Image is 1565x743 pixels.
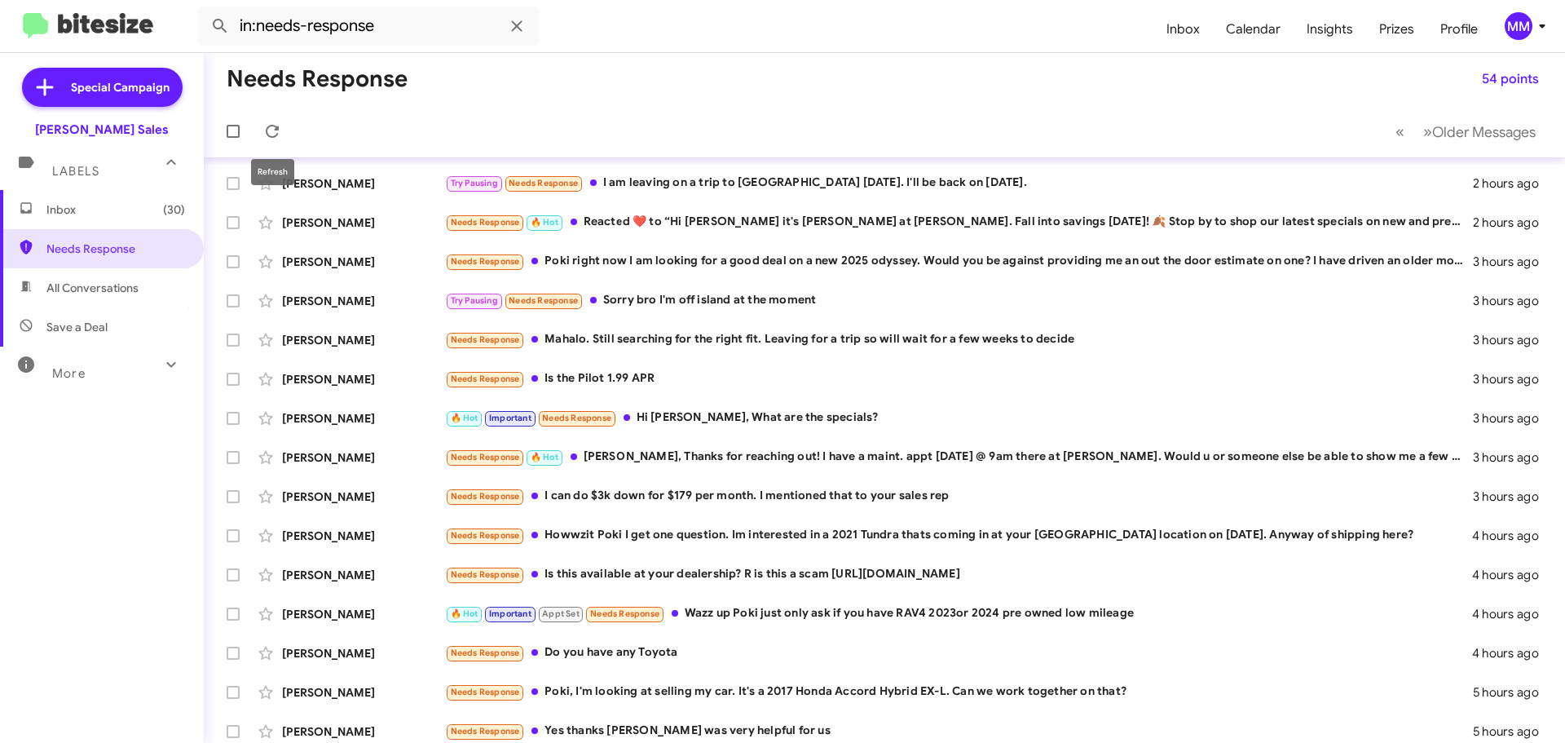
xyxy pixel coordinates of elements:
span: » [1423,122,1432,142]
span: Needs Response [451,452,520,462]
button: MM [1491,12,1547,40]
button: 54 points [1469,64,1552,94]
div: 3 hours ago [1473,449,1552,466]
div: [PERSON_NAME] [282,684,445,701]
span: Needs Response [451,491,520,502]
span: Needs Response [590,608,659,619]
span: Needs Response [46,241,185,257]
span: Special Campaign [71,79,170,95]
span: Needs Response [451,726,520,736]
div: 2 hours ago [1473,214,1552,231]
span: Needs Response [509,178,578,188]
button: Previous [1386,115,1414,148]
div: [PERSON_NAME] [282,723,445,740]
span: 🔥 Hot [531,452,558,462]
div: 3 hours ago [1473,489,1552,505]
div: [PERSON_NAME] [282,175,445,192]
a: Insights [1294,6,1366,53]
div: 3 hours ago [1473,371,1552,387]
span: Older Messages [1432,123,1536,141]
div: [PERSON_NAME] Sales [35,122,169,138]
div: 3 hours ago [1473,254,1552,270]
div: Is the Pilot 1.99 APR [445,369,1473,388]
div: [PERSON_NAME], Thanks for reaching out! I have a maint. appt [DATE] @ 9am there at [PERSON_NAME].... [445,448,1473,467]
div: 3 hours ago [1473,293,1552,309]
div: 4 hours ago [1472,645,1552,661]
div: Reacted ❤️ to “Hi [PERSON_NAME] it's [PERSON_NAME] at [PERSON_NAME]. Fall into savings [DATE]! 🍂 ... [445,213,1473,232]
nav: Page navigation example [1386,115,1545,148]
div: [PERSON_NAME] [282,489,445,505]
span: Needs Response [542,413,611,423]
a: Prizes [1366,6,1427,53]
span: (30) [163,201,185,218]
div: Do you have any Toyota [445,643,1472,662]
div: Howwzit Poki I get one question. Im interested in a 2021 Tundra thats coming in at your [GEOGRAPH... [445,526,1472,545]
div: 5 hours ago [1473,723,1552,740]
span: Try Pausing [451,178,498,188]
div: Sorry bro I'm off island at the moment [445,291,1473,310]
div: Refresh [251,159,294,185]
div: 4 hours ago [1472,606,1552,622]
div: [PERSON_NAME] [282,332,445,348]
div: 3 hours ago [1473,410,1552,427]
span: Inbox [46,201,185,218]
span: 54 points [1482,64,1539,94]
div: [PERSON_NAME] [282,254,445,270]
a: Special Campaign [22,68,183,107]
div: Poki, I'm looking at selling my car. It's a 2017 Honda Accord Hybrid EX-L. Can we work together o... [445,683,1473,701]
span: Needs Response [509,295,578,306]
span: « [1395,122,1404,142]
span: Needs Response [451,687,520,697]
div: Wazz up Poki just only ask if you have RAV4 2023or 2024 pre owned low mileage [445,604,1472,623]
div: 4 hours ago [1472,528,1552,544]
div: [PERSON_NAME] [282,293,445,309]
span: Needs Response [451,374,520,384]
span: More [52,366,86,381]
div: I can do $3k down for $179 per month. I mentioned that to your sales rep [445,487,1473,506]
div: 3 hours ago [1473,332,1552,348]
div: Yes thanks [PERSON_NAME] was very helpful for us [445,722,1473,741]
span: 🔥 Hot [451,413,478,423]
div: [PERSON_NAME] [282,410,445,427]
span: 🔥 Hot [451,608,478,619]
button: Next [1413,115,1545,148]
input: Search [197,7,540,46]
h1: Needs Response [227,66,408,92]
span: Save a Deal [46,319,108,335]
span: All Conversations [46,280,139,296]
div: Poki right now I am looking for a good deal on a new 2025 odyssey. Would you be against providing... [445,252,1473,271]
div: I am leaving on a trip to [GEOGRAPHIC_DATA] [DATE]. I'll be back on [DATE]. [445,174,1473,192]
span: Needs Response [451,217,520,228]
a: Inbox [1153,6,1213,53]
span: Try Pausing [451,295,498,306]
span: Appt Set [542,608,580,619]
span: Needs Response [451,530,520,541]
div: Is this available at your dealership? R is this a scam [URL][DOMAIN_NAME] [445,565,1472,584]
a: Profile [1427,6,1491,53]
div: [PERSON_NAME] [282,528,445,544]
div: 5 hours ago [1473,684,1552,701]
span: Needs Response [451,648,520,658]
div: [PERSON_NAME] [282,567,445,583]
span: Important [489,608,531,619]
div: [PERSON_NAME] [282,449,445,466]
a: Calendar [1213,6,1294,53]
div: 4 hours ago [1472,567,1552,583]
div: [PERSON_NAME] [282,606,445,622]
span: Needs Response [451,569,520,580]
div: [PERSON_NAME] [282,371,445,387]
span: Needs Response [451,256,520,267]
div: [PERSON_NAME] [282,645,445,661]
div: Hi [PERSON_NAME], What are the specials? [445,409,1473,427]
div: Mahalo. Still searching for the right fit. Leaving for a trip so will wait for a few weeks to decide [445,330,1473,349]
div: 2 hours ago [1473,175,1552,192]
span: 🔥 Hot [531,217,558,228]
div: MM [1505,12,1532,40]
span: Important [489,413,531,423]
div: [PERSON_NAME] [282,214,445,231]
